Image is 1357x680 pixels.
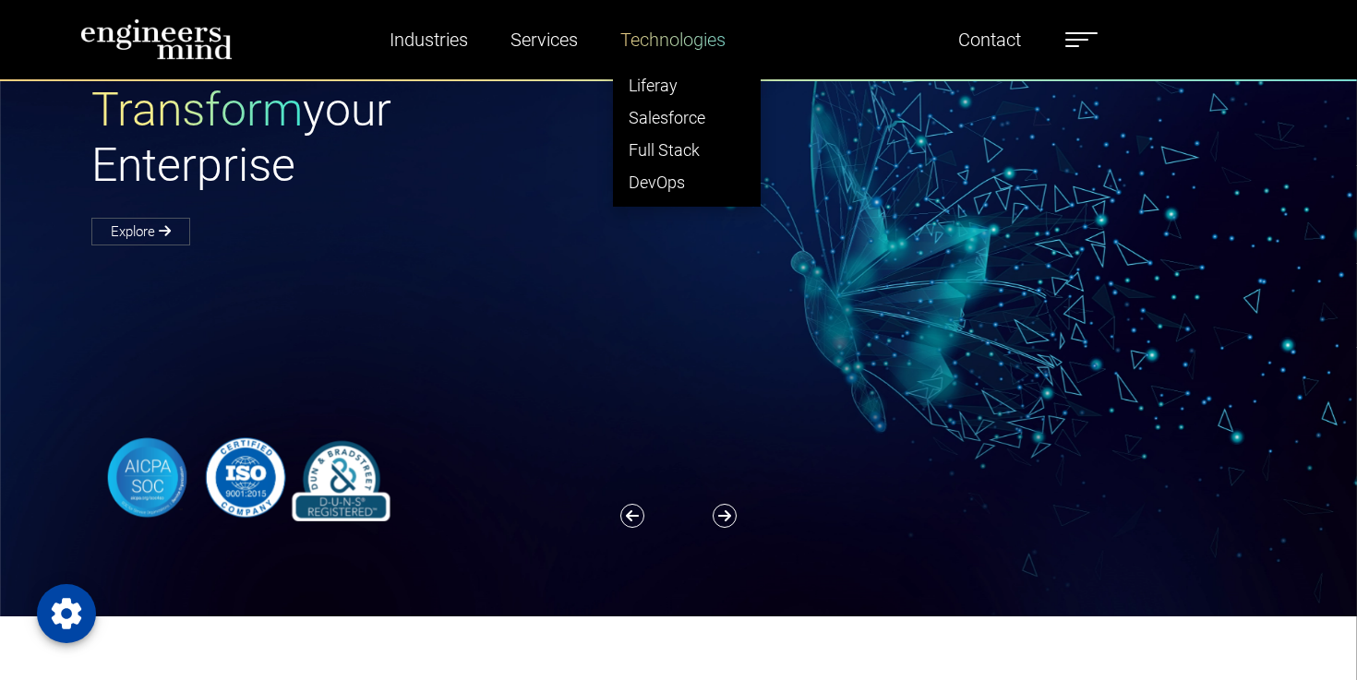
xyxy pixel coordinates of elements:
[382,18,475,61] a: Industries
[91,83,303,137] span: Transform
[80,18,233,60] img: logo
[613,61,761,207] ul: Industries
[613,18,733,61] a: Technologies
[503,18,585,61] a: Services
[91,434,398,521] img: banner-logo
[951,18,1028,61] a: Contact
[91,27,678,193] h1: and your Enterprise
[614,166,760,198] a: DevOps
[91,218,190,245] a: Explore
[614,101,760,134] a: Salesforce
[614,69,760,101] a: Liferay
[614,134,760,166] a: Full Stack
